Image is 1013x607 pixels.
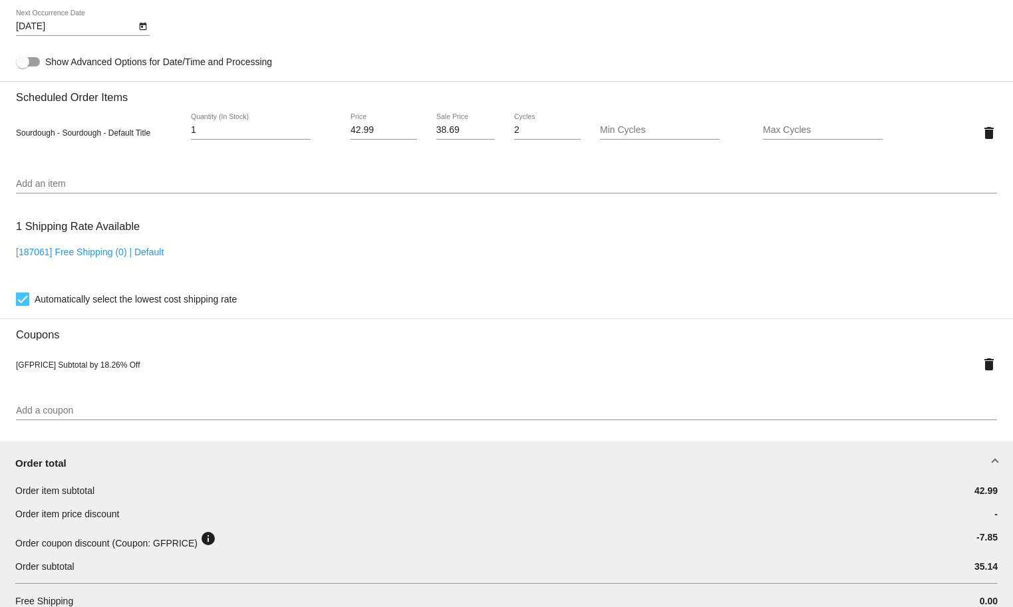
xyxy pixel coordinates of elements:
span: - [994,509,998,519]
span: 35.14 [974,561,998,572]
span: Free Shipping [15,596,73,606]
input: Quantity (In Stock) [191,125,311,136]
span: Sourdough - Sourdough - Default Title [16,128,150,138]
mat-icon: info [200,531,216,546]
span: Order total [15,457,67,469]
h3: Scheduled Order Items [16,81,997,104]
h3: Coupons [16,318,997,341]
input: Price [351,125,417,136]
input: Cycles [514,125,581,136]
input: Add a coupon [16,406,997,416]
h3: 1 Shipping Rate Available [16,212,140,241]
input: Next Occurrence Date [16,21,136,32]
mat-icon: delete [981,356,997,372]
span: Order coupon discount (Coupon: GFPRICE) [15,538,198,548]
span: 42.99 [974,485,998,496]
a: [187061] Free Shipping (0) | Default [16,247,164,257]
input: Max Cycles [763,125,883,136]
span: 0.00 [980,596,998,606]
span: Automatically select the lowest cost shipping rate [35,291,237,307]
input: Min Cycles [600,125,720,136]
span: Order item price discount [15,509,119,519]
span: Order item subtotal [15,485,94,496]
span: Order subtotal [15,561,74,572]
span: Show Advanced Options for Date/Time and Processing [45,55,272,68]
span: -7.85 [976,532,998,543]
span: [GFPRICE] Subtotal by 18.26% Off [16,360,140,370]
mat-icon: delete [981,125,997,141]
input: Sale Price [436,125,496,136]
button: Open calendar [136,19,150,33]
input: Add an item [16,179,997,189]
